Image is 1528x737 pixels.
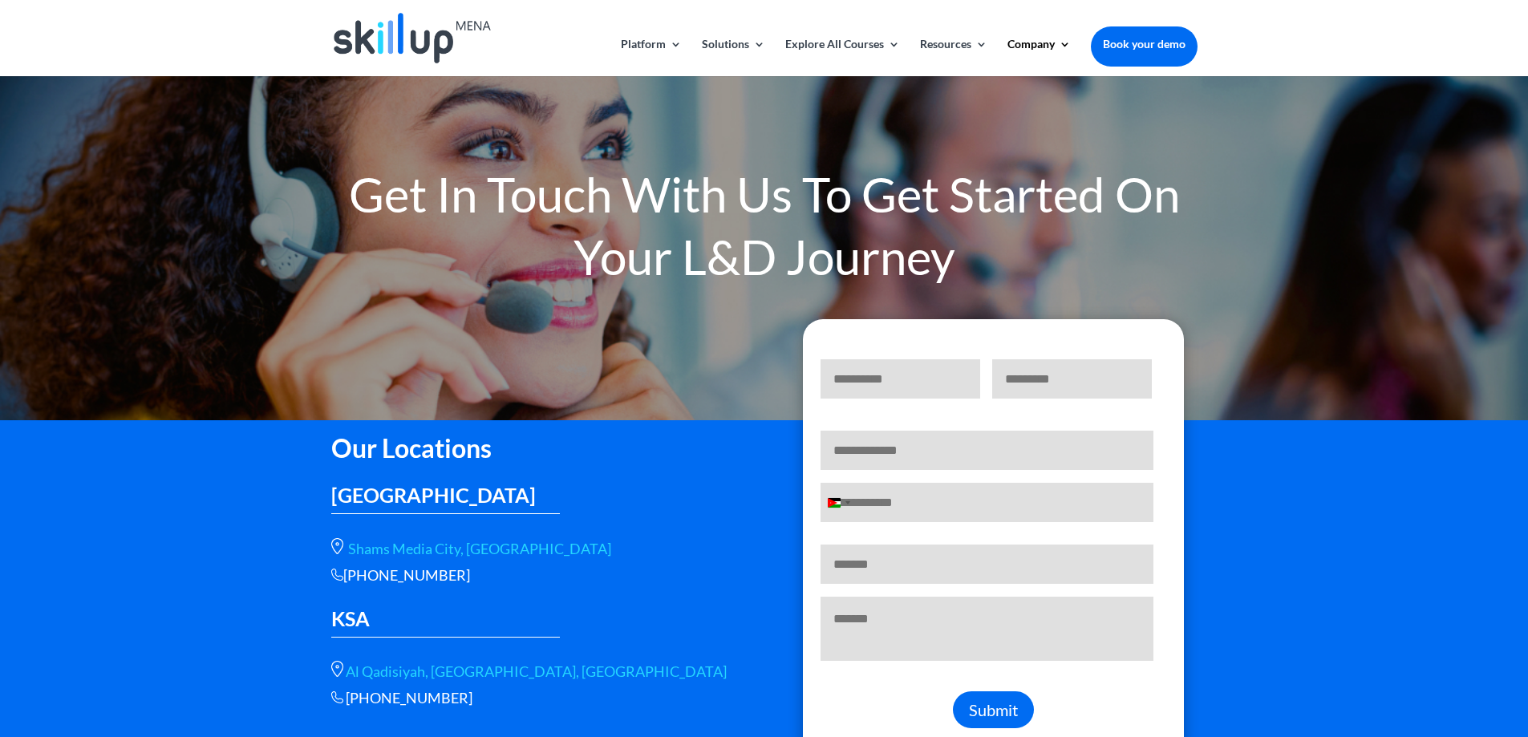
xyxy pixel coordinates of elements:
[969,700,1018,719] span: Submit
[953,691,1034,728] button: Submit
[785,38,900,76] a: Explore All Courses
[920,38,987,76] a: Resources
[346,662,727,680] a: Al Qadisiyah, [GEOGRAPHIC_DATA], [GEOGRAPHIC_DATA]
[621,38,682,76] a: Platform
[346,689,472,707] a: Call phone number +966 56 566 9461
[334,13,491,63] img: Skillup Mena
[331,163,1198,296] h1: Get In Touch With Us To Get Started On Your L&D Journey
[1091,26,1198,62] a: Book your demo
[348,540,611,557] a: Shams Media City, [GEOGRAPHIC_DATA]
[331,485,561,513] h3: [GEOGRAPHIC_DATA]
[331,432,492,464] span: Our Locations
[1007,38,1071,76] a: Company
[702,38,765,76] a: Solutions
[331,566,740,585] div: [PHONE_NUMBER]
[331,606,370,630] span: KSA
[821,484,855,521] button: Selected country
[1448,660,1528,737] iframe: Chat Widget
